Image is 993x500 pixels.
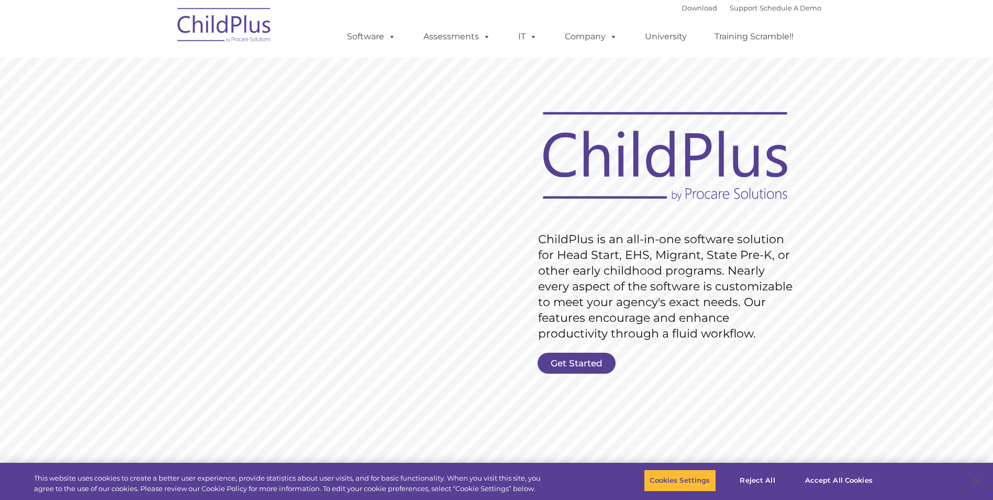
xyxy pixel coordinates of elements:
[682,4,821,12] font: |
[34,473,546,494] div: This website uses cookies to create a better user experience, provide statistics about user visit...
[634,26,697,47] a: University
[508,26,548,47] a: IT
[730,4,757,12] a: Support
[337,26,406,47] a: Software
[538,232,798,342] rs-layer: ChildPlus is an all-in-one software solution for Head Start, EHS, Migrant, State Pre-K, or other ...
[799,470,878,492] button: Accept All Cookies
[644,470,716,492] button: Cookies Settings
[554,26,628,47] a: Company
[965,469,988,492] button: Close
[725,470,790,492] button: Reject All
[413,26,501,47] a: Assessments
[704,26,804,47] a: Training Scramble!!
[172,1,277,53] img: ChildPlus by Procare Solutions
[538,353,616,374] a: Get Started
[760,4,821,12] a: Schedule A Demo
[682,4,717,12] a: Download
